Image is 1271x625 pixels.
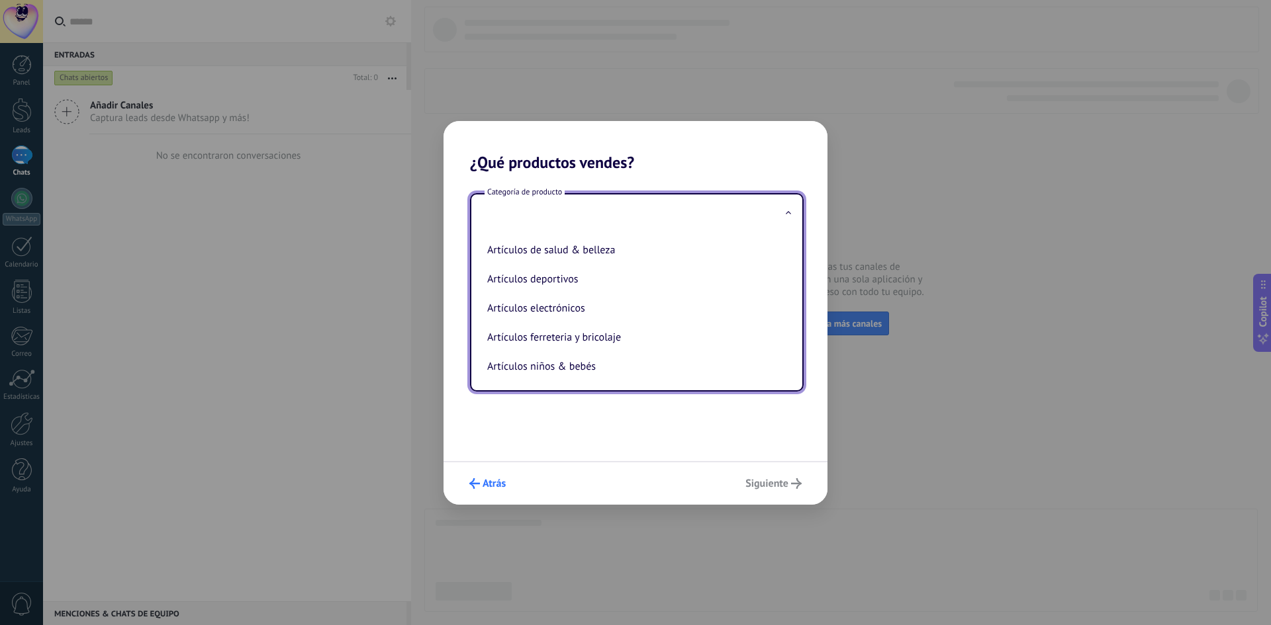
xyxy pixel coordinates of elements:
[482,323,786,352] li: Artículos ferreteria y bricolaje
[482,265,786,294] li: Artículos deportivos
[463,472,512,495] button: Atrás
[482,235,786,265] li: Artículos de salud & belleza
[482,294,786,323] li: Artículos electrónicos
[444,121,827,172] h2: ¿Qué productos vendes?
[482,352,786,381] li: Artículos niños & bebés
[483,479,506,488] span: Atrás
[482,381,786,410] li: Artículos para el hogar
[485,187,565,198] span: Categoría de producto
